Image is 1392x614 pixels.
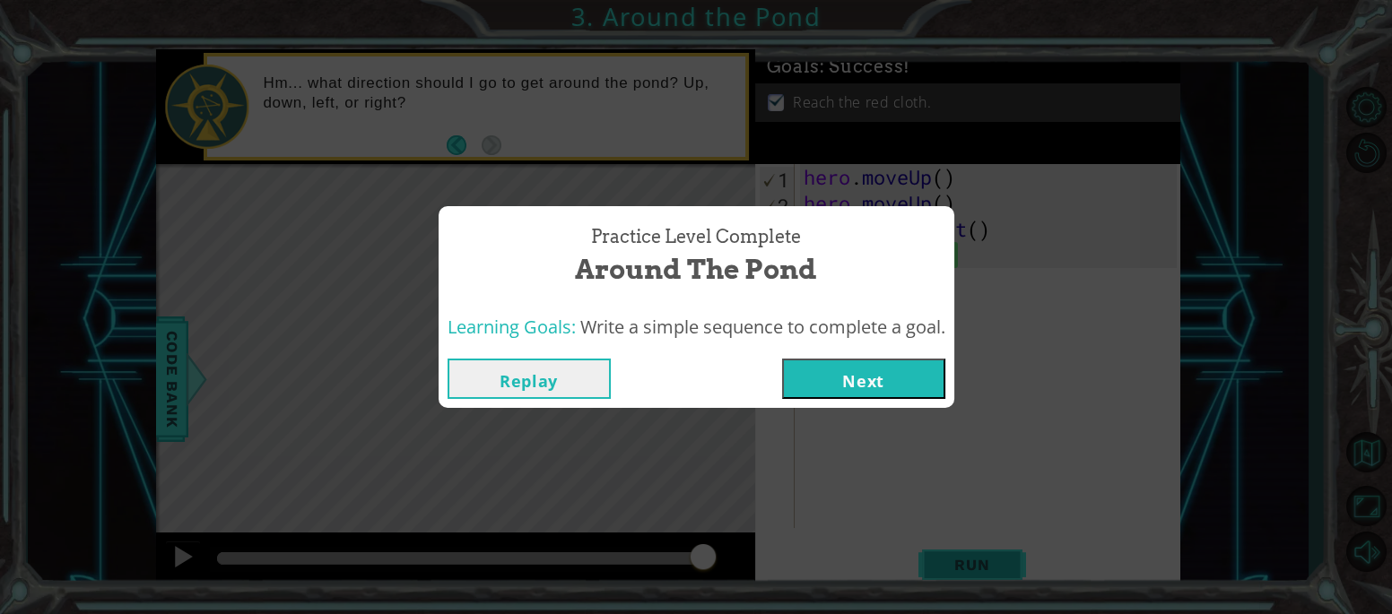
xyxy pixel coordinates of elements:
button: Next [782,359,945,399]
button: Replay [448,359,611,399]
span: Learning Goals: [448,315,576,339]
span: Around the Pond [575,250,817,289]
span: Practice Level Complete [591,224,801,250]
span: Write a simple sequence to complete a goal. [580,315,945,339]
